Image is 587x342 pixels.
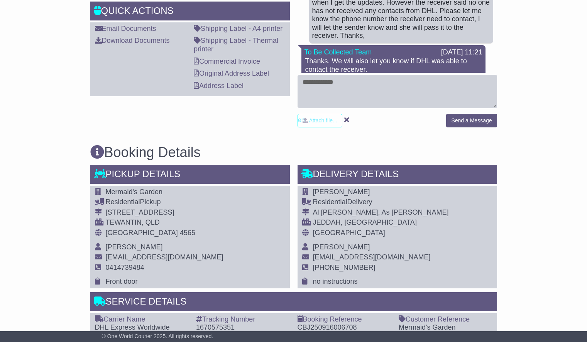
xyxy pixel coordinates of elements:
a: Email Documents [95,25,156,32]
span: Front door [106,278,138,285]
div: Delivery [313,198,449,207]
div: DHL Express Worldwide Export [95,323,189,340]
a: Shipping Label - Thermal printer [194,37,278,53]
span: no instructions [313,278,358,285]
div: Delivery Details [298,165,497,186]
div: Service Details [90,292,497,313]
span: © One World Courier 2025. All rights reserved. [102,333,213,339]
span: 4565 [180,229,195,237]
div: Customer Reference [399,315,492,324]
span: [PERSON_NAME] [313,243,370,251]
a: Shipping Label - A4 printer [194,25,283,32]
button: Send a Message [446,114,497,127]
div: Quick Actions [90,2,290,22]
span: Residential [106,198,140,206]
div: JEDDAH, [GEOGRAPHIC_DATA] [313,218,449,227]
div: Al [PERSON_NAME], As [PERSON_NAME] [313,208,449,217]
p: Thanks. We will also let you know if DHL was able to contact the receiver. [305,57,482,74]
a: Commercial Invoice [194,58,260,65]
div: TEWANTIN, QLD [106,218,223,227]
span: [PERSON_NAME] [106,243,163,251]
span: Mermaid's Garden [106,188,163,196]
span: [EMAIL_ADDRESS][DOMAIN_NAME] [106,253,223,261]
span: [GEOGRAPHIC_DATA] [106,229,178,237]
span: [PHONE_NUMBER] [313,264,376,271]
span: [PERSON_NAME] [313,188,370,196]
h3: Booking Details [90,145,497,160]
div: Pickup Details [90,165,290,186]
a: Address Label [194,82,244,90]
span: [EMAIL_ADDRESS][DOMAIN_NAME] [313,253,431,261]
div: Mermaid's Garden [399,323,492,332]
a: Original Address Label [194,69,269,77]
span: [GEOGRAPHIC_DATA] [313,229,385,237]
span: 0414739484 [106,264,144,271]
div: CBJ250916006708 [298,323,391,332]
div: [STREET_ADDRESS] [106,208,223,217]
div: [DATE] 11:21 [441,48,482,57]
div: Pickup [106,198,223,207]
span: Residential [313,198,347,206]
a: To Be Collected Team [304,48,372,56]
div: Carrier Name [95,315,189,324]
div: 1670575351 [196,323,290,332]
div: Tracking Number [196,315,290,324]
a: Download Documents [95,37,170,44]
div: Booking Reference [298,315,391,324]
